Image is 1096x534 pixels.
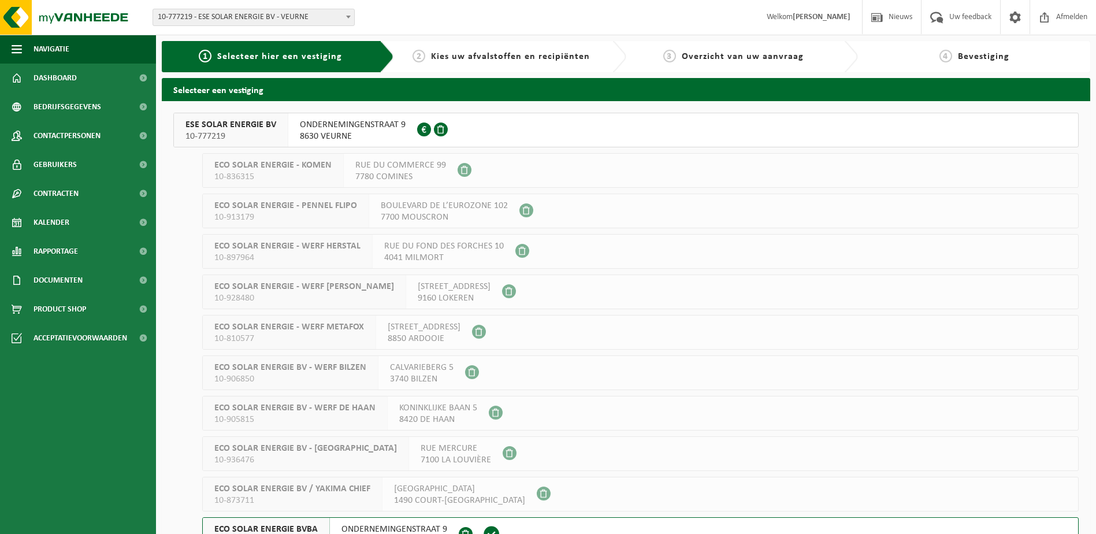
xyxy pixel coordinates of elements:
[214,333,364,344] span: 10-810577
[214,252,361,264] span: 10-897964
[418,292,491,304] span: 9160 LOKEREN
[793,13,850,21] strong: [PERSON_NAME]
[394,483,525,495] span: [GEOGRAPHIC_DATA]
[384,240,504,252] span: RUE DU FOND DES FORCHES 10
[390,373,454,385] span: 3740 BILZEN
[214,414,376,425] span: 10-905815
[185,131,276,142] span: 10-777219
[431,52,590,61] span: Kies uw afvalstoffen en recipiënten
[34,92,101,121] span: Bedrijfsgegevens
[214,160,332,171] span: ECO SOLAR ENERGIE - KOMEN
[214,200,357,212] span: ECO SOLAR ENERGIE - PENNEL FLIPO
[214,212,357,223] span: 10-913179
[214,454,397,466] span: 10-936476
[421,443,491,454] span: RUE MERCURE
[381,200,508,212] span: BOULEVARD DE L’EUROZONE 102
[413,50,425,62] span: 2
[162,78,1090,101] h2: Selecteer een vestiging
[214,373,366,385] span: 10-906850
[214,240,361,252] span: ECO SOLAR ENERGIE - WERF HERSTAL
[214,402,376,414] span: ECO SOLAR ENERGIE BV - WERF DE HAAN
[300,119,406,131] span: ONDERNEMINGENSTRAAT 9
[34,179,79,208] span: Contracten
[185,119,276,131] span: ESE SOLAR ENERGIE BV
[399,414,477,425] span: 8420 DE HAAN
[214,443,397,454] span: ECO SOLAR ENERGIE BV - [GEOGRAPHIC_DATA]
[939,50,952,62] span: 4
[214,495,370,506] span: 10-873711
[214,321,364,333] span: ECO SOLAR ENERGIE - WERF METAFOX
[682,52,804,61] span: Overzicht van uw aanvraag
[153,9,355,26] span: 10-777219 - ESE SOLAR ENERGIE BV - VEURNE
[34,237,78,266] span: Rapportage
[355,171,446,183] span: 7780 COMINES
[214,171,332,183] span: 10-836315
[388,333,460,344] span: 8850 ARDOOIE
[663,50,676,62] span: 3
[214,483,370,495] span: ECO SOLAR ENERGIE BV / YAKIMA CHIEF
[384,252,504,264] span: 4041 MILMORT
[394,495,525,506] span: 1490 COURT-[GEOGRAPHIC_DATA]
[34,324,127,353] span: Acceptatievoorwaarden
[381,212,508,223] span: 7700 MOUSCRON
[34,121,101,150] span: Contactpersonen
[34,64,77,92] span: Dashboard
[388,321,460,333] span: [STREET_ADDRESS]
[300,131,406,142] span: 8630 VEURNE
[399,402,477,414] span: KONINKLIJKE BAAN 5
[214,362,366,373] span: ECO SOLAR ENERGIE BV - WERF BILZEN
[34,150,77,179] span: Gebruikers
[421,454,491,466] span: 7100 LA LOUVIÈRE
[34,35,69,64] span: Navigatie
[34,266,83,295] span: Documenten
[217,52,342,61] span: Selecteer hier een vestiging
[390,362,454,373] span: CALVARIEBERG 5
[418,281,491,292] span: [STREET_ADDRESS]
[214,292,394,304] span: 10-928480
[214,281,394,292] span: ECO SOLAR ENERGIE - WERF [PERSON_NAME]
[153,9,354,25] span: 10-777219 - ESE SOLAR ENERGIE BV - VEURNE
[958,52,1009,61] span: Bevestiging
[355,160,446,171] span: RUE DU COMMERCE 99
[34,295,86,324] span: Product Shop
[34,208,69,237] span: Kalender
[173,113,1079,147] button: ESE SOLAR ENERGIE BV 10-777219 ONDERNEMINGENSTRAAT 98630 VEURNE
[199,50,211,62] span: 1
